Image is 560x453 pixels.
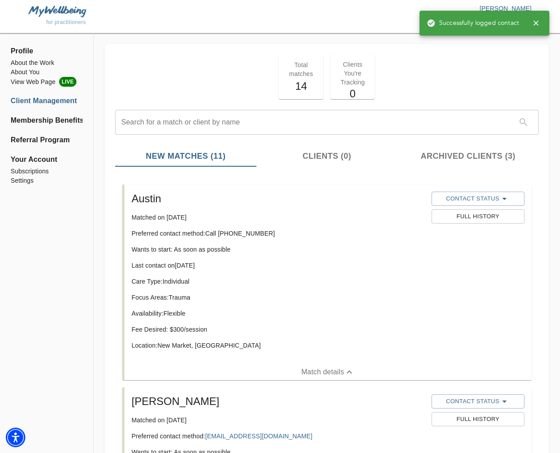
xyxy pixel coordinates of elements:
[436,414,520,425] span: Full History
[28,6,86,17] img: MyWellbeing
[280,4,532,13] p: [PERSON_NAME]
[132,325,424,334] p: Fee Desired: $ 300 /session
[11,135,83,145] a: Referral Program
[11,68,83,77] a: About You
[132,277,424,286] p: Care Type: Individual
[11,176,83,185] a: Settings
[11,58,83,68] a: About the Work
[432,209,524,224] button: Full History
[11,115,83,126] a: Membership Benefits
[262,150,392,162] span: Clients (0)
[427,19,519,28] span: Successfully logged contact
[336,87,369,101] h5: 0
[132,432,424,441] p: Preferred contact method:
[336,60,369,87] p: Clients You're Tracking
[11,77,83,87] li: View Web Page
[132,261,424,270] p: Last contact on [DATE]
[436,193,520,204] span: Contact Status
[11,96,83,106] a: Client Management
[132,213,424,222] p: Matched on [DATE]
[124,364,532,380] button: Match details
[59,77,76,87] span: LIVE
[132,394,424,409] h5: [PERSON_NAME]
[11,154,83,165] span: Your Account
[11,167,83,176] a: Subscriptions
[432,192,524,206] button: Contact Status
[132,309,424,318] p: Availability: Flexible
[436,396,520,407] span: Contact Status
[403,150,533,162] span: Archived Clients (3)
[132,245,424,254] p: Wants to start: As soon as possible
[6,428,25,447] div: Accessibility Menu
[11,77,83,87] a: View Web PageLIVE
[120,150,251,162] span: New Matches (11)
[432,394,524,409] button: Contact Status
[132,192,424,206] h5: Austin
[432,412,524,426] button: Full History
[301,367,344,377] p: Match details
[284,60,318,78] p: Total matches
[205,433,312,440] a: [EMAIL_ADDRESS][DOMAIN_NAME]
[132,229,424,238] p: Preferred contact method: Call [PHONE_NUMBER]
[436,212,520,222] span: Full History
[132,341,424,350] p: Location: New Market, [GEOGRAPHIC_DATA]
[11,46,83,56] span: Profile
[132,416,424,425] p: Matched on [DATE]
[284,79,318,93] h5: 14
[46,19,86,25] span: for practitioners
[132,293,424,302] p: Focus Areas: Trauma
